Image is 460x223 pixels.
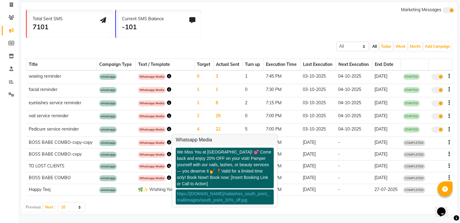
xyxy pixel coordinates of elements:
td: BOSS BABE COMBO [26,172,97,184]
span: Whatsapp Media [138,163,166,170]
div: 7101 [33,22,63,32]
td: 04-10-2025 [336,84,372,97]
th: Text / Template [135,59,194,71]
td: [DATE] [372,84,401,97]
td: - [336,184,372,196]
span: whatsapp [99,87,117,93]
span: COMPLETED [403,175,425,181]
span: Whatsapp Media [138,100,166,106]
div: Current SMS Balance [122,16,164,22]
td: Happy Teej [26,184,97,196]
th: Turn up [243,59,263,71]
span: Marketing Messages [401,7,441,12]
span: Whatsapp Media [138,152,166,158]
td: [DATE] [372,110,401,124]
td: 2 [243,97,263,110]
td: 29 [213,110,243,124]
h3: Whatsapp Media [172,134,277,145]
td: [DATE] [300,137,336,148]
td: - [336,137,372,148]
button: Month [408,42,422,51]
td: 1 [213,84,243,97]
td: 4 [194,124,213,137]
td: 🌿✨ Wishing You a Be.. [135,184,194,196]
td: Pedicure service reminder [26,124,97,137]
td: - [336,172,372,184]
td: eyelashes service reminder [26,97,97,110]
td: 7:30 PM [263,84,300,97]
td: 03-10-2025 [300,84,336,97]
td: 7:00 PM [263,124,300,137]
td: [DATE] [300,184,336,196]
td: - [336,148,372,160]
td: 22 [213,124,243,137]
span: STARTED [403,74,420,80]
td: - [336,160,372,172]
td: [DATE] [372,172,401,184]
td: 04-10-2025 [336,97,372,110]
span: COMPLETED [403,187,425,193]
iframe: chat widget [435,199,454,217]
td: 7:00 PM [263,110,300,124]
td: 0 [243,110,263,124]
td: 3 [213,70,243,84]
span: Whatsapp Media [138,87,166,93]
td: 04-10-2025 [336,124,372,137]
button: All [371,42,378,51]
button: Add Campaign [423,42,452,51]
th: Actual Sent [213,59,243,71]
button: Week [394,42,407,51]
td: 03-10-2025 [300,110,336,124]
th: Target [194,59,213,71]
span: COMPLETED [403,163,425,170]
td: TO LOST CLIENTS [26,160,97,172]
label: true [432,127,444,133]
td: [DATE] [372,124,401,137]
span: whatsapp [99,74,117,80]
span: whatsapp [99,152,117,158]
span: Whatsapp Media [138,74,166,80]
td: 2 [194,110,213,124]
td: facial reminder [26,84,97,97]
td: BOSS BABE COMBO-copy-copy [26,137,97,148]
td: 03-10-2025 [300,124,336,137]
label: true [432,100,444,106]
td: 7:00 PM [263,184,300,196]
div: -101 [122,22,164,32]
span: STARTED [403,113,420,119]
td: 5 [243,124,263,137]
div: We Miss You at [GEOGRAPHIC_DATA]! 💕 Come back and enjoy 20% OFF on your visit! Pamper yourself wi... [176,148,274,188]
td: [DATE] [372,160,401,172]
span: whatsapp [99,100,117,106]
button: Today [380,42,393,51]
td: 03-10-2025 [300,97,336,110]
th: End Date [372,59,401,71]
td: 7:45 PM [263,70,300,84]
td: 1 [194,84,213,97]
th: Title [26,59,97,71]
td: waxing reminder [26,70,97,84]
td: 1 [194,97,213,110]
td: 7:00 PM [263,148,300,160]
td: 0 [243,84,263,97]
td: 03-10-2025 [300,70,336,84]
span: STARTED [403,100,420,106]
td: 7:00 PM [263,160,300,172]
td: BOSS BABE COMBO-copy [26,148,97,160]
span: STARTED [403,87,420,93]
div: Total Sent SMS [33,16,63,22]
span: Whatsapp Media [138,113,166,119]
td: [DATE] [372,137,401,148]
span: COMPLETED [403,140,425,146]
span: whatsapp [99,113,117,119]
th: Campaign Type [97,59,135,71]
label: true [432,87,444,93]
span: whatsapp [99,187,117,193]
label: true [432,113,444,119]
span: COMPLETED [403,152,425,158]
span: whatsapp [99,163,117,170]
td: 0 [194,70,213,84]
th: Next Execution [336,59,372,71]
td: [DATE] [372,148,401,160]
td: 7:15 PM [263,97,300,110]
